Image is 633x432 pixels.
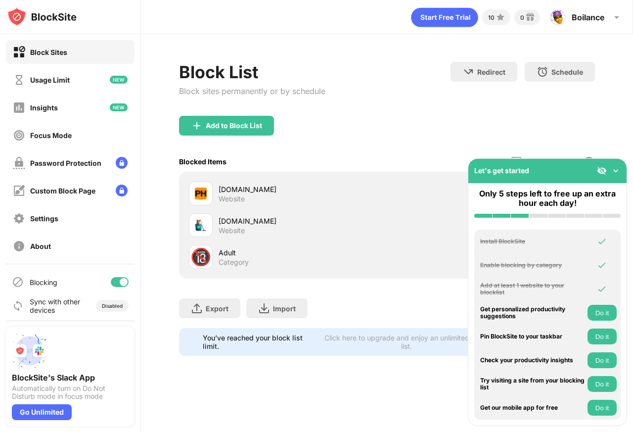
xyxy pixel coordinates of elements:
[179,62,325,82] div: Block List
[480,282,585,296] div: Add at least 1 website to your blocklist
[597,284,607,294] img: omni-check.svg
[13,101,25,114] img: insights-off.svg
[480,306,585,320] div: Get personalized productivity suggestions
[12,373,129,383] div: BlockSite's Slack App
[102,303,123,309] div: Disabled
[597,260,607,270] img: omni-check.svg
[588,376,617,392] button: Do it
[520,14,524,21] div: 0
[13,212,25,225] img: settings-off.svg
[480,262,585,269] div: Enable blocking by category
[30,131,72,140] div: Focus Mode
[480,333,585,340] div: Pin BlockSite to your taskbar
[411,7,478,27] div: animation
[219,247,387,258] div: Adult
[179,157,226,166] div: Blocked Items
[550,9,566,25] img: ACg8ocLj4pQ01KNlNrnUD9CuAx5_WcQacTGmjoAWklwuPLg9H5oW9NI=s96-c
[526,157,576,166] div: Whitelist mode
[219,184,387,194] div: [DOMAIN_NAME]
[116,157,128,169] img: lock-menu.svg
[474,189,621,208] div: Only 5 steps left to free up an extra hour each day!
[30,48,67,56] div: Block Sites
[597,237,607,246] img: omni-check.svg
[7,7,77,27] img: logo-blocksite.svg
[116,185,128,196] img: lock-menu.svg
[480,357,585,364] div: Check your productivity insights
[110,76,128,84] img: new-icon.svg
[13,46,25,58] img: block-on.svg
[588,329,617,344] button: Do it
[488,14,495,21] div: 10
[190,247,211,267] div: 🔞
[13,185,25,197] img: customize-block-page-off.svg
[13,129,25,142] img: focus-off.svg
[195,188,207,199] img: favicons
[474,166,529,175] div: Let's get started
[30,187,95,195] div: Custom Block Page
[30,103,58,112] div: Insights
[480,238,585,245] div: Install BlockSite
[12,404,72,420] div: Go Unlimited
[12,333,47,369] img: push-slack.svg
[588,352,617,368] button: Do it
[611,166,621,176] img: omni-setup-toggle.svg
[524,11,536,23] img: reward-small.svg
[219,194,245,203] div: Website
[30,297,81,314] div: Sync with other devices
[13,157,25,169] img: password-protection-off.svg
[30,214,58,223] div: Settings
[495,11,506,23] img: points-small.svg
[110,103,128,111] img: new-icon.svg
[206,304,228,313] div: Export
[588,400,617,416] button: Do it
[572,12,605,22] div: Boilance
[12,276,24,288] img: blocking-icon.svg
[203,334,316,350] div: You’ve reached your block list limit.
[206,122,262,130] div: Add to Block List
[219,226,245,235] div: Website
[30,278,57,287] div: Blocking
[219,258,249,267] div: Category
[30,242,51,250] div: About
[179,86,325,96] div: Block sites permanently or by schedule
[480,404,585,411] div: Get our mobile app for free
[30,159,101,167] div: Password Protection
[477,68,505,76] div: Redirect
[322,334,492,350] div: Click here to upgrade and enjoy an unlimited block list.
[13,240,25,252] img: about-off.svg
[588,305,617,321] button: Do it
[195,219,207,231] img: favicons
[480,377,585,391] div: Try visiting a site from your blocking list
[12,384,129,400] div: Automatically turn on Do Not Disturb mode in focus mode
[12,300,24,312] img: sync-icon.svg
[551,68,583,76] div: Schedule
[273,304,296,313] div: Import
[13,74,25,86] img: time-usage-off.svg
[30,76,70,84] div: Usage Limit
[219,216,387,226] div: [DOMAIN_NAME]
[597,166,607,176] img: eye-not-visible.svg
